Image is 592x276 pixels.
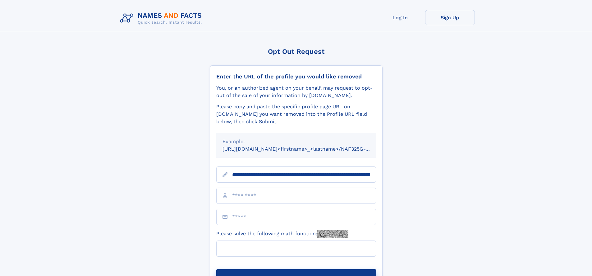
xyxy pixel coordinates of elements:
[216,84,376,99] div: You, or an authorized agent on your behalf, may request to opt-out of the sale of your informatio...
[425,10,475,25] a: Sign Up
[216,103,376,125] div: Please copy and paste the specific profile page URL on [DOMAIN_NAME] you want removed into the Pr...
[223,138,370,145] div: Example:
[223,146,388,152] small: [URL][DOMAIN_NAME]<firstname>_<lastname>/NAF325G-xxxxxxxx
[216,73,376,80] div: Enter the URL of the profile you would like removed
[375,10,425,25] a: Log In
[216,230,348,238] label: Please solve the following math function:
[210,48,383,55] div: Opt Out Request
[117,10,207,27] img: Logo Names and Facts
